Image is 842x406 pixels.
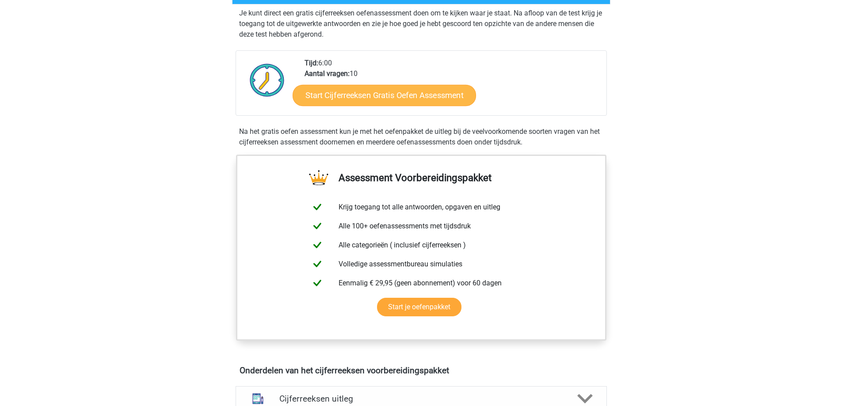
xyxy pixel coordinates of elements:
[305,69,350,78] b: Aantal vragen:
[240,365,603,376] h4: Onderdelen van het cijferreeksen voorbereidingspakket
[236,126,607,148] div: Na het gratis oefen assessment kun je met het oefenpakket de uitleg bij de veelvoorkomende soorte...
[245,58,290,102] img: Klok
[279,394,563,404] h4: Cijferreeksen uitleg
[298,58,606,115] div: 6:00 10
[293,84,476,106] a: Start Cijferreeksen Gratis Oefen Assessment
[377,298,461,316] a: Start je oefenpakket
[239,8,603,40] p: Je kunt direct een gratis cijferreeksen oefenassessment doen om te kijken waar je staat. Na afloo...
[305,59,318,67] b: Tijd:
